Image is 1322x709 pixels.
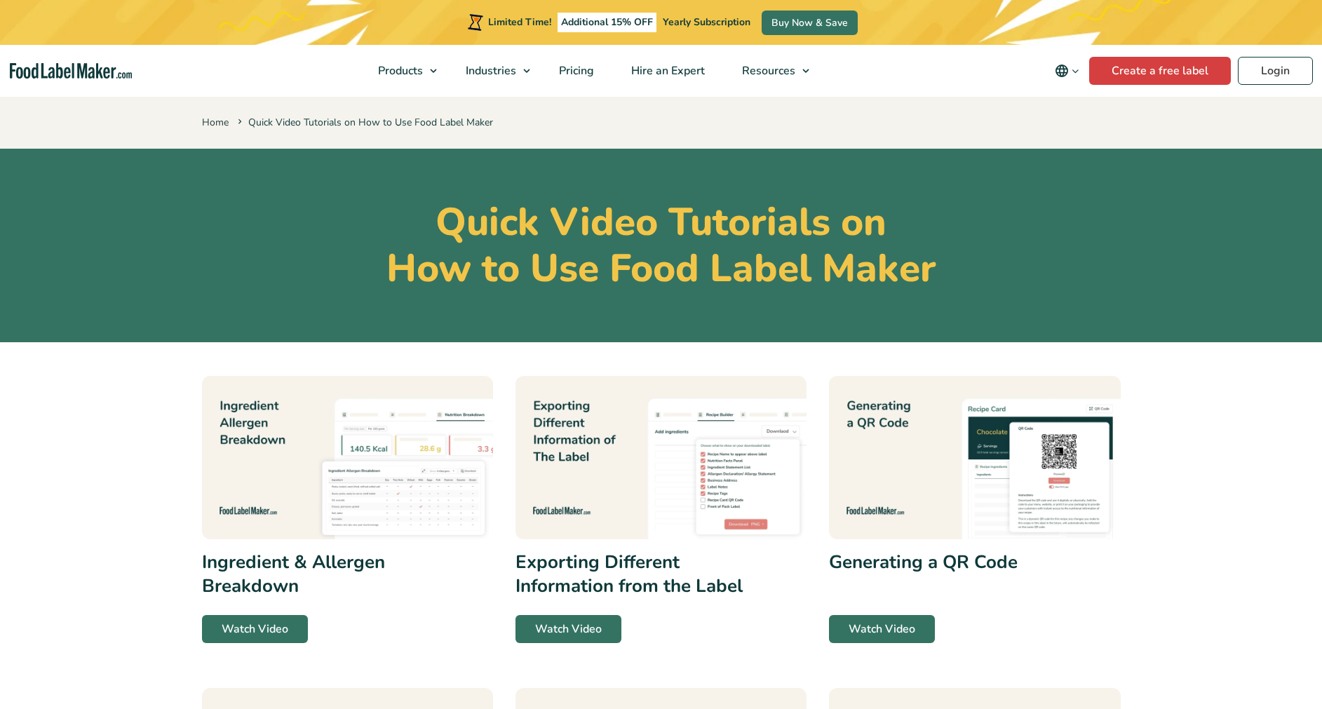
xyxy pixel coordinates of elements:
a: Industries [447,45,537,97]
span: Limited Time! [488,15,551,29]
a: Food Label Maker homepage [10,63,132,79]
a: Pricing [541,45,609,97]
h1: Quick Video Tutorials on How to Use Food Label Maker [202,199,1121,292]
a: Hire an Expert [613,45,720,97]
span: Hire an Expert [627,63,706,79]
a: Resources [724,45,816,97]
a: Products [360,45,444,97]
span: Resources [738,63,797,79]
span: Industries [461,63,518,79]
h3: Ingredient & Allergen Breakdown [202,551,449,598]
a: Login [1238,57,1313,85]
span: Quick Video Tutorials on How to Use Food Label Maker [235,116,493,129]
a: Watch Video [829,615,935,643]
a: Watch Video [202,615,308,643]
button: Change language [1045,57,1089,85]
a: Home [202,116,229,129]
a: Buy Now & Save [762,11,858,35]
span: Pricing [555,63,595,79]
h3: Generating a QR Code [829,551,1076,574]
span: Additional 15% OFF [558,13,656,32]
span: Yearly Subscription [663,15,750,29]
span: Products [374,63,424,79]
h3: Exporting Different Information from the Label [515,551,762,598]
a: Watch Video [515,615,621,643]
a: Create a free label [1089,57,1231,85]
